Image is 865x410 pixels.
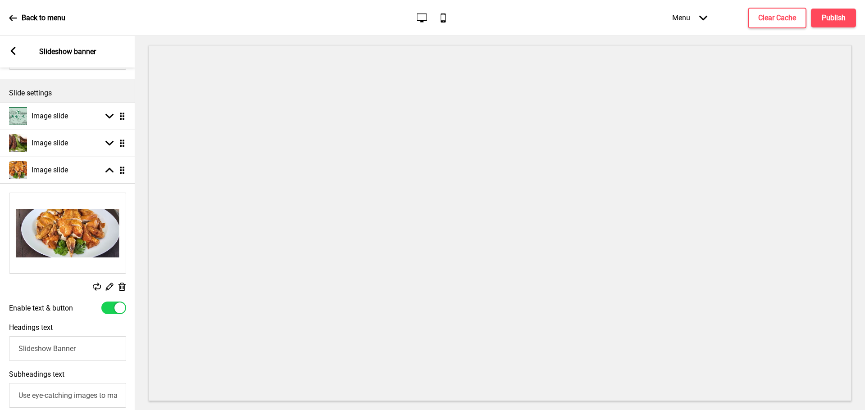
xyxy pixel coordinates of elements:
[9,193,126,273] img: Image
[811,9,856,27] button: Publish
[9,304,73,312] label: Enable text & button
[32,111,68,121] h4: Image slide
[748,8,806,28] button: Clear Cache
[822,13,846,23] h4: Publish
[32,165,68,175] h4: Image slide
[22,13,65,23] p: Back to menu
[9,88,126,98] p: Slide settings
[9,323,53,332] label: Headings text
[32,138,68,148] h4: Image slide
[39,47,96,57] p: Slideshow banner
[663,5,716,31] div: Menu
[758,13,796,23] h4: Clear Cache
[9,6,65,30] a: Back to menu
[9,370,64,378] label: Subheadings text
